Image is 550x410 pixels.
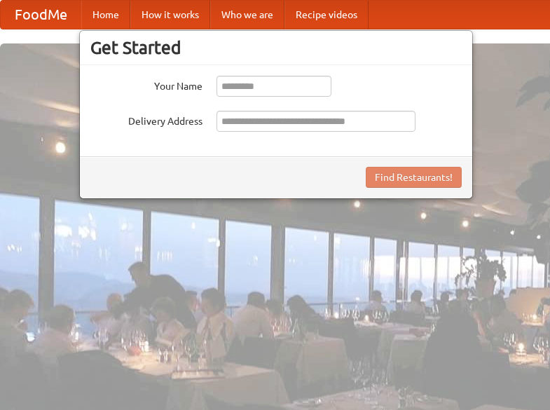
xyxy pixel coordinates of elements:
[81,1,130,29] a: Home
[90,37,462,58] h3: Get Started
[284,1,369,29] a: Recipe videos
[130,1,210,29] a: How it works
[90,76,202,93] label: Your Name
[210,1,284,29] a: Who we are
[90,111,202,128] label: Delivery Address
[1,1,81,29] a: FoodMe
[366,167,462,188] button: Find Restaurants!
